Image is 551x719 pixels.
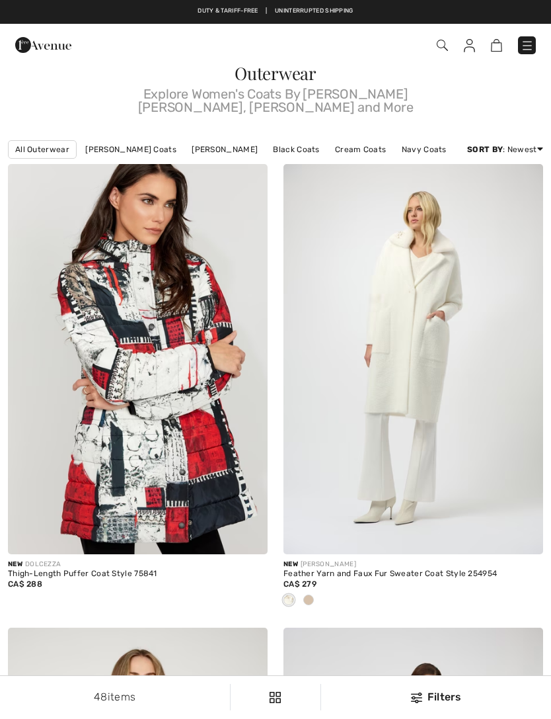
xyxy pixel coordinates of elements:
[328,141,392,158] a: Cream Coats
[464,39,475,52] img: My Info
[8,579,42,589] span: CA$ 288
[283,560,543,570] div: [PERSON_NAME]
[8,560,22,568] span: New
[299,590,318,612] div: Fawn
[235,62,316,85] span: Outerwear
[283,560,298,568] span: New
[8,164,268,554] img: Thigh-Length Puffer Coat Style 75841. As sample
[491,39,502,52] img: Shopping Bag
[8,82,543,114] span: Explore Women's Coats By [PERSON_NAME] [PERSON_NAME], [PERSON_NAME] and More
[79,141,183,158] a: [PERSON_NAME] Coats
[467,144,543,155] div: : Newest
[455,141,519,158] a: Puffer Coats
[437,40,448,51] img: Search
[283,164,543,554] img: Feather Yarn and Faux Fur Sweater Coat Style 254954. Winter White
[8,570,268,579] div: Thigh-Length Puffer Coat Style 75841
[395,141,453,158] a: Navy Coats
[270,692,281,703] img: Filters
[329,689,543,705] div: Filters
[266,141,326,158] a: Black Coats
[15,38,71,50] a: 1ère Avenue
[185,141,264,158] a: [PERSON_NAME]
[411,693,422,703] img: Filters
[94,691,108,703] span: 48
[283,579,316,589] span: CA$ 279
[283,570,543,579] div: Feather Yarn and Faux Fur Sweater Coat Style 254954
[8,560,268,570] div: DOLCEZZA
[15,32,71,58] img: 1ère Avenue
[279,590,299,612] div: Winter White
[467,145,503,154] strong: Sort By
[521,39,534,52] img: Menu
[8,140,77,159] a: All Outerwear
